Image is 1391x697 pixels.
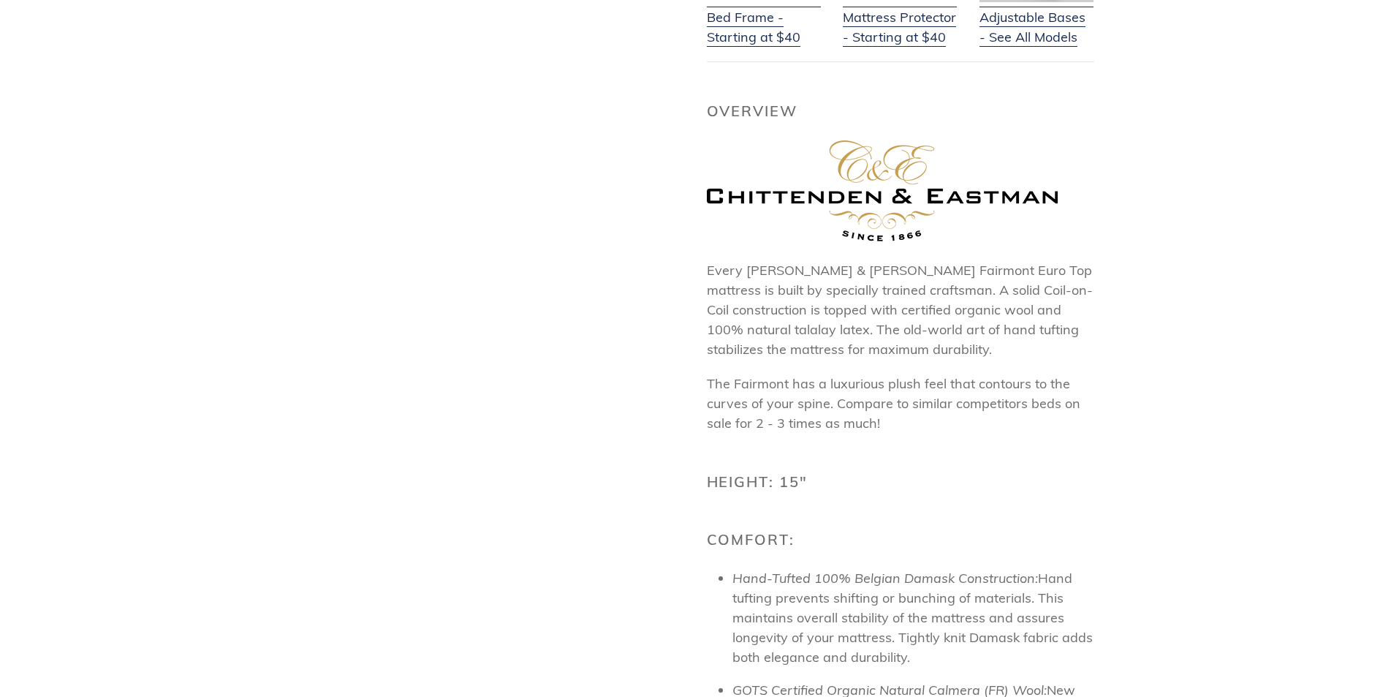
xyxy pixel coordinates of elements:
span: Hand tufting prevents shifting or bunching of materials. This maintains overall stability of the ... [732,570,1093,666]
h2: Comfort: [707,531,1094,549]
h2: Overview [707,102,1094,120]
em: Hand-Tufted 100% Belgian Damask Construction: [732,570,1038,587]
span: Every [PERSON_NAME] & [PERSON_NAME] Fairmont Euro Top mattress is built by specially trained craf... [707,262,1093,358]
h2: Height: 15" [707,473,1094,491]
span: The Fairmont has a luxurious plush feel that contours to the curves of your spine. Compare to sim... [707,375,1080,432]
